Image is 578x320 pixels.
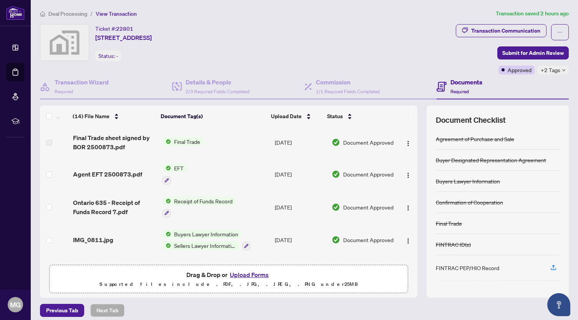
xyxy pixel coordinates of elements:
img: Document Status [332,203,340,211]
span: [STREET_ADDRESS] [95,33,152,42]
span: IMG_0811.jpg [73,235,113,244]
div: Confirmation of Cooperation [436,198,503,206]
button: Submit for Admin Review [497,46,569,59]
div: Transaction Communication [471,25,540,37]
img: svg%3e [40,25,89,61]
img: Document Status [332,236,340,244]
span: 22801 [116,25,133,32]
span: Document Approved [343,236,394,244]
img: Logo [405,238,411,244]
button: Status IconReceipt of Funds Record [163,197,236,218]
td: [DATE] [272,158,329,191]
td: [DATE] [272,256,329,289]
th: Upload Date [268,106,324,127]
div: Status: [95,51,121,61]
img: Status Icon [163,164,171,172]
span: Document Approved [343,203,394,211]
div: FINTRAC ID(s) [436,240,471,249]
span: Buyers Lawyer Information [171,230,241,238]
span: Required [450,89,469,94]
div: Buyer Designated Representation Agreement [436,156,546,164]
th: (14) File Name [70,106,158,127]
img: Status Icon [163,197,171,205]
img: Status Icon [163,230,171,238]
td: [DATE] [272,224,329,257]
div: Buyers Lawyer Information [436,177,500,185]
span: down [562,68,566,72]
span: Document Approved [343,170,394,178]
span: EFT [171,164,187,172]
h4: Commission [316,78,380,87]
span: Drag & Drop orUpload FormsSupported files include .PDF, .JPG, .JPEG, .PNG under25MB [50,265,408,294]
span: (14) File Name [73,112,110,120]
img: Document Status [332,170,340,178]
img: Logo [405,205,411,211]
span: Deal Processing [48,10,87,17]
span: +2 Tags [541,66,560,74]
span: 2/3 Required Fields Completed [186,89,249,94]
div: Final Trade [436,219,462,228]
span: ellipsis [557,30,563,35]
th: Document Tag(s) [158,106,267,127]
span: Previous Tab [46,304,78,317]
span: Document Approved [343,138,394,147]
button: Previous Tab [40,304,84,317]
span: Sellers Lawyer Information [171,241,239,250]
h4: Transaction Wizard [55,78,109,87]
td: [DATE] [272,127,329,158]
span: MG [10,299,21,310]
p: Supported files include .PDF, .JPG, .JPEG, .PNG under 25 MB [54,280,403,289]
img: Document Status [332,138,340,147]
button: Logo [402,136,414,148]
button: Open asap [547,293,570,316]
span: Drag & Drop or [186,270,271,280]
button: Transaction Communication [456,24,546,37]
button: Next Tab [90,304,125,317]
h4: Details & People [186,78,249,87]
span: Final Trade [171,137,203,146]
span: Upload Date [271,112,302,120]
span: - [116,53,118,59]
img: Logo [405,172,411,178]
span: Document Checklist [436,115,506,125]
span: View Transaction [96,10,137,17]
button: Upload Forms [228,270,271,280]
span: Ontario 635 - Receipt of Funds Record 7.pdf [73,198,156,216]
span: Approved [508,66,531,74]
div: Agreement of Purchase and Sale [436,135,514,143]
span: home [40,11,45,16]
img: Logo [405,140,411,147]
li: / [90,9,93,18]
div: FINTRAC PEP/HIO Record [436,264,499,272]
span: Agent EFT 2500873.pdf [73,170,142,179]
span: Status [327,112,343,120]
button: Logo [402,168,414,180]
img: Status Icon [163,137,171,146]
button: Logo [402,234,414,246]
h4: Documents [450,78,482,87]
button: Status IconBuyers Lawyer InformationStatus IconSellers Lawyer Information [163,230,251,251]
span: Required [55,89,73,94]
span: 1/1 Required Fields Completed [316,89,380,94]
div: Ticket #: [95,24,133,33]
th: Status [324,106,392,127]
button: Status IconFinal Trade [163,137,203,146]
button: Status IconEFT [163,164,187,185]
span: Submit for Admin Review [502,47,564,59]
img: Status Icon [163,241,171,250]
img: logo [6,6,25,20]
span: Final Trade sheet signed by BOR 2500873.pdf [73,133,156,152]
button: Logo [402,201,414,213]
article: Transaction saved 2 hours ago [496,9,569,18]
td: [DATE] [272,191,329,224]
span: Receipt of Funds Record [171,197,236,205]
